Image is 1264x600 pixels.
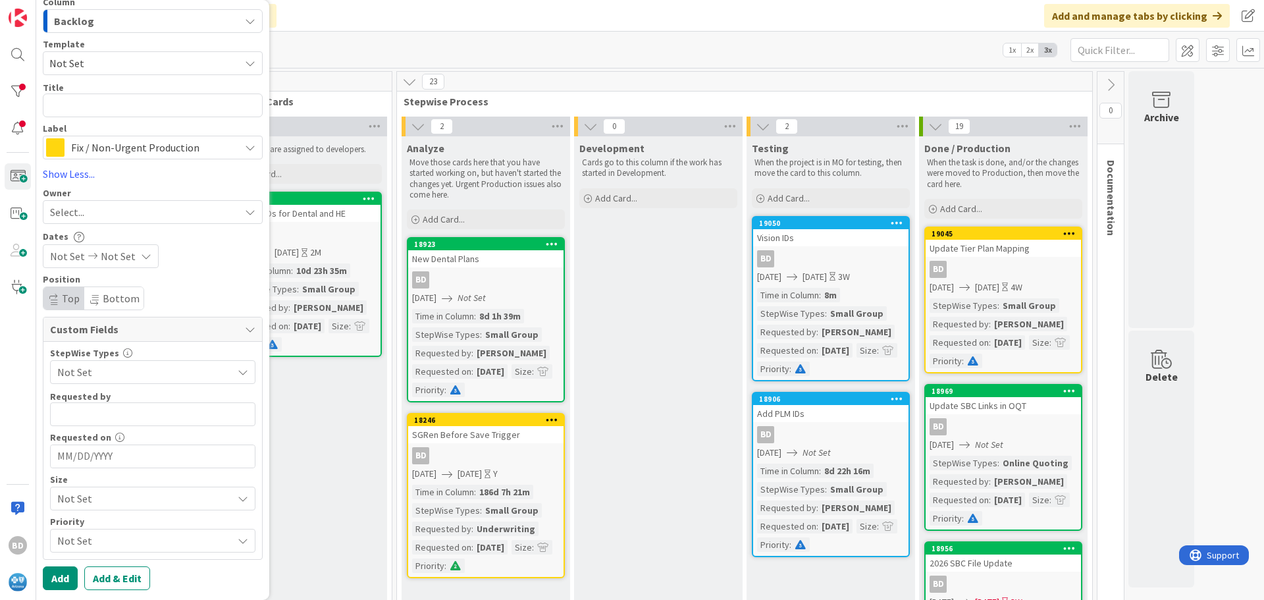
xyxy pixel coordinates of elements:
[989,317,991,331] span: :
[940,203,982,215] span: Add Card...
[412,503,480,518] div: StepWise Types
[471,540,473,555] span: :
[757,325,816,339] div: Requested by
[471,346,473,360] span: :
[476,485,533,499] div: 186d 7h 21m
[776,119,798,134] span: 2
[408,250,564,267] div: New Dental Plans
[103,292,140,305] span: Bottom
[582,157,735,179] p: Cards go to this column if the work has started in Development.
[444,559,446,573] span: :
[816,325,818,339] span: :
[444,383,446,397] span: :
[753,217,908,246] div: 19050Vision IDs
[84,566,150,590] button: Add & Edit
[825,482,827,497] span: :
[412,540,471,555] div: Requested on
[757,306,825,321] div: StepWise Types
[50,204,84,220] span: Select...
[818,343,853,358] div: [DATE]
[423,213,465,225] span: Add Card...
[991,493,1025,507] div: [DATE]
[926,543,1081,572] div: 189562026 SBC File Update
[225,205,381,222] div: Add PLM IDs for Dental and HE
[1105,160,1118,236] span: Documentation
[408,238,564,267] div: 18923New Dental Plans
[825,306,827,321] span: :
[926,385,1081,397] div: 18969
[50,475,255,484] div: Size
[930,298,997,313] div: StepWise Types
[932,229,1081,238] div: 19045
[818,519,853,533] div: [DATE]
[877,519,879,533] span: :
[422,74,444,90] span: 23
[57,532,226,550] span: Not Set
[757,426,774,443] div: BD
[930,418,947,435] div: BD
[9,573,27,591] img: avatar
[412,467,436,481] span: [DATE]
[1049,493,1051,507] span: :
[414,416,564,425] div: 18246
[757,362,789,376] div: Priority
[757,519,816,533] div: Requested on
[43,40,85,49] span: Template
[753,426,908,443] div: BD
[471,522,473,536] span: :
[62,292,80,305] span: Top
[753,217,908,229] div: 19050
[926,576,1081,593] div: BD
[291,263,293,278] span: :
[482,503,542,518] div: Small Group
[930,281,954,294] span: [DATE]
[926,261,1081,278] div: BD
[789,537,791,552] span: :
[926,555,1081,572] div: 2026 SBC File Update
[816,519,818,533] span: :
[818,501,895,515] div: [PERSON_NAME]
[1049,335,1051,350] span: :
[757,482,825,497] div: StepWise Types
[818,325,895,339] div: [PERSON_NAME]
[225,193,381,222] div: 19006Add PLM IDs for Dental and HE
[473,522,539,536] div: Underwriting
[997,456,999,470] span: :
[753,393,908,422] div: 18906Add PLM IDs
[997,298,999,313] span: :
[930,456,997,470] div: StepWise Types
[827,482,887,497] div: Small Group
[1144,109,1179,125] div: Archive
[930,493,989,507] div: Requested on
[50,348,255,358] div: StepWise Types
[28,2,60,18] span: Support
[930,261,947,278] div: BD
[221,95,375,108] span: Assigned Cards
[926,228,1081,240] div: 19045
[1039,43,1057,57] span: 3x
[412,364,471,379] div: Requested on
[803,270,827,284] span: [DATE]
[408,271,564,288] div: BD
[225,193,381,205] div: 19006
[991,474,1067,489] div: [PERSON_NAME]
[752,142,789,155] span: Testing
[926,240,1081,257] div: Update Tier Plan Mapping
[493,467,498,481] div: Y
[480,327,482,342] span: :
[414,240,564,249] div: 18923
[1070,38,1169,62] input: Quick Filter...
[816,501,818,515] span: :
[290,319,325,333] div: [DATE]
[297,282,299,296] span: :
[924,142,1011,155] span: Done / Production
[757,270,781,284] span: [DATE]
[932,544,1081,553] div: 18956
[408,426,564,443] div: SGRen Before Save Trigger
[759,219,908,228] div: 19050
[1029,335,1049,350] div: Size
[753,250,908,267] div: BD
[473,346,550,360] div: [PERSON_NAME]
[962,511,964,526] span: :
[512,364,532,379] div: Size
